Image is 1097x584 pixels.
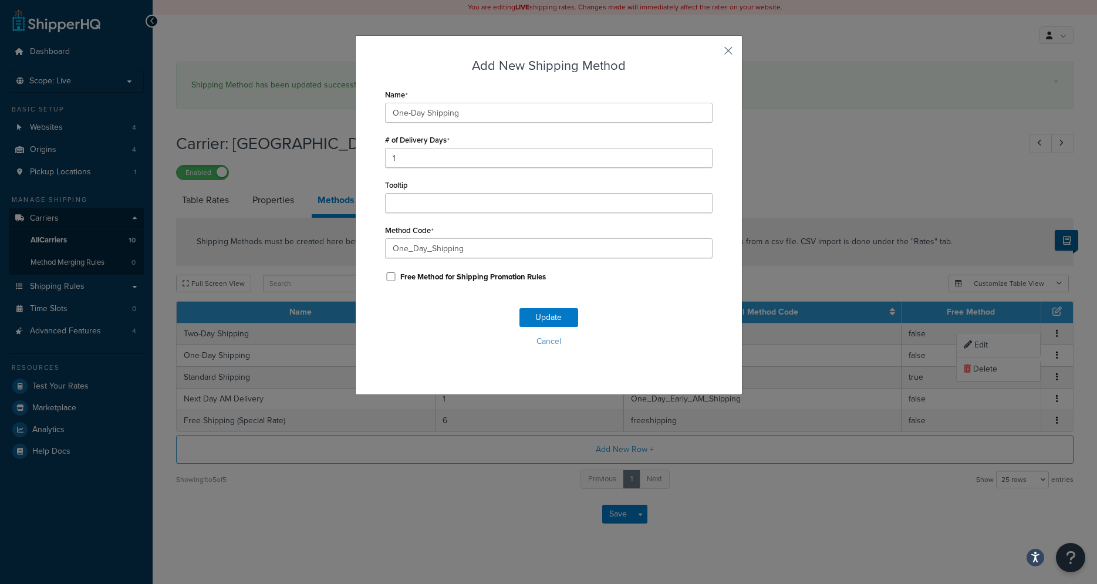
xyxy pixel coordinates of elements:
button: Update [519,308,578,327]
label: Name [385,90,408,100]
button: Cancel [385,333,713,350]
label: Free Method for Shipping Promotion Rules [400,272,546,282]
label: Method Code [385,226,434,235]
h3: Add New Shipping Method [385,56,713,75]
label: # of Delivery Days [385,136,450,145]
label: Tooltip [385,181,408,190]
